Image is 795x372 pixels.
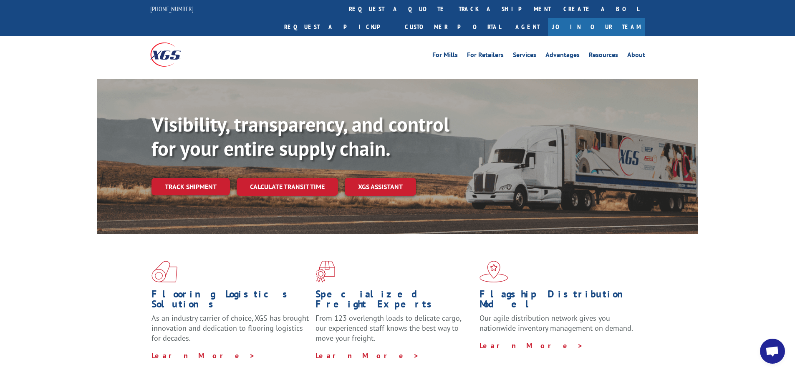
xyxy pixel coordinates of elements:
a: Resources [589,52,618,61]
a: Learn More > [151,351,255,360]
img: xgs-icon-flagship-distribution-model-red [480,261,508,282]
h1: Specialized Freight Experts [315,289,473,313]
h1: Flagship Distribution Model [480,289,637,313]
p: From 123 overlength loads to delicate cargo, our experienced staff knows the best way to move you... [315,313,473,350]
a: Calculate transit time [237,178,338,196]
a: Agent [507,18,548,36]
img: xgs-icon-focused-on-flooring-red [315,261,335,282]
a: About [627,52,645,61]
a: Services [513,52,536,61]
span: Our agile distribution network gives you nationwide inventory management on demand. [480,313,633,333]
a: Request a pickup [278,18,399,36]
a: Learn More > [315,351,419,360]
img: xgs-icon-total-supply-chain-intelligence-red [151,261,177,282]
a: [PHONE_NUMBER] [150,5,194,13]
span: As an industry carrier of choice, XGS has brought innovation and dedication to flooring logistics... [151,313,309,343]
a: XGS ASSISTANT [345,178,416,196]
b: Visibility, transparency, and control for your entire supply chain. [151,111,449,161]
a: Track shipment [151,178,230,195]
a: Customer Portal [399,18,507,36]
a: Advantages [545,52,580,61]
h1: Flooring Logistics Solutions [151,289,309,313]
a: For Retailers [467,52,504,61]
a: For Mills [432,52,458,61]
a: Open chat [760,339,785,364]
a: Join Our Team [548,18,645,36]
a: Learn More > [480,341,583,350]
